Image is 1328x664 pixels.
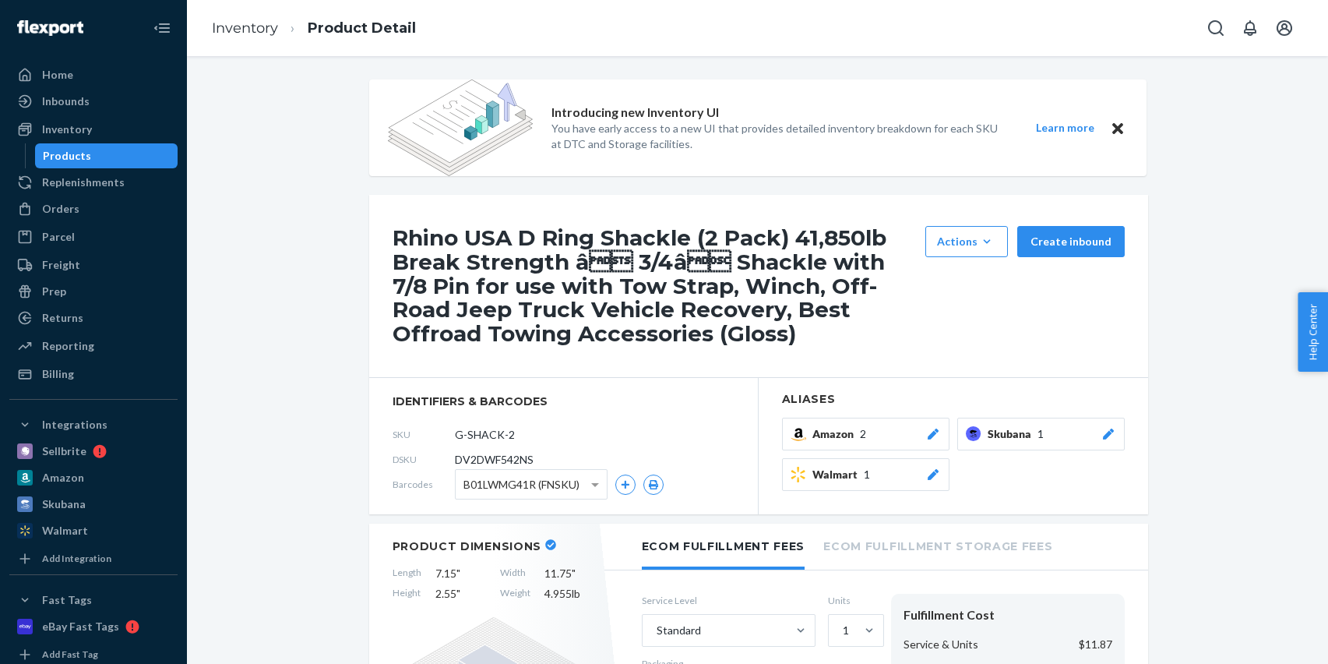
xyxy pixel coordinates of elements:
[1108,118,1128,138] button: Close
[823,524,1052,567] li: Ecom Fulfillment Storage Fees
[904,606,1112,624] div: Fulfillment Cost
[1037,426,1044,442] span: 1
[42,201,79,217] div: Orders
[988,426,1037,442] span: Skubana
[35,143,178,168] a: Products
[864,467,870,482] span: 1
[42,592,92,608] div: Fast Tags
[42,257,80,273] div: Freight
[551,121,1008,152] p: You have early access to a new UI that provides detailed inventory breakdown for each SKU at DTC ...
[456,587,460,600] span: "
[551,104,719,122] p: Introducing new Inventory UI
[860,426,866,442] span: 2
[1027,118,1104,138] button: Learn more
[42,338,94,354] div: Reporting
[393,586,421,602] span: Height
[42,175,125,190] div: Replenishments
[17,20,83,36] img: Flexport logo
[544,566,595,581] span: 11.75
[388,79,533,176] img: new-reports-banner-icon.82668bd98b6a51aee86340f2a7b77ae3.png
[782,418,949,450] button: Amazon2
[42,229,75,245] div: Parcel
[925,226,1008,257] button: Actions
[782,458,949,491] button: Walmart1
[1017,226,1125,257] button: Create inbound
[42,619,119,634] div: eBay Fast Tags
[1269,12,1300,44] button: Open account menu
[9,588,178,613] button: Fast Tags
[308,19,416,37] a: Product Detail
[42,122,92,137] div: Inventory
[42,284,66,299] div: Prep
[9,645,178,664] a: Add Fast Tag
[9,279,178,304] a: Prep
[812,426,860,442] span: Amazon
[9,465,178,490] a: Amazon
[782,394,1125,405] h2: Aliases
[435,586,486,602] span: 2.55
[9,196,178,221] a: Orders
[9,117,178,142] a: Inventory
[146,12,178,44] button: Close Navigation
[463,472,579,498] span: B01LWMG41R (FNSKU)
[393,453,455,466] span: DSKU
[828,594,879,607] label: Units
[393,394,734,409] span: identifiers & barcodes
[843,623,849,638] div: 1
[42,94,90,109] div: Inbounds
[42,417,107,433] div: Integrations
[212,19,278,37] a: Inventory
[42,523,88,539] div: Walmart
[9,170,178,195] a: Replenishments
[393,428,455,441] span: SKU
[393,478,455,491] span: Barcodes
[42,648,98,661] div: Add Fast Tag
[199,5,428,51] ol: breadcrumbs
[1200,12,1231,44] button: Open Search Box
[9,306,178,330] a: Returns
[9,614,178,639] a: eBay Fast Tags
[9,549,178,568] a: Add Integration
[904,637,978,652] p: Service & Units
[42,67,73,83] div: Home
[9,492,178,517] a: Skubana
[9,362,178,387] a: Billing
[812,467,864,482] span: Walmart
[9,412,178,437] button: Integrations
[572,567,576,580] span: "
[500,566,530,581] span: Width
[642,594,815,607] label: Service Level
[42,496,86,512] div: Skubana
[841,623,843,638] input: 1
[43,148,91,164] div: Products
[42,310,83,326] div: Returns
[9,253,178,277] a: Freight
[393,566,421,581] span: Length
[393,539,542,553] h2: Product Dimensions
[1079,637,1112,652] p: $11.87
[500,586,530,602] span: Weight
[42,470,84,486] div: Amazon
[42,552,111,565] div: Add Integration
[642,524,805,570] li: Ecom Fulfillment Fees
[1227,617,1312,656] iframe: Opens a widget where you can chat to one of our agents
[957,418,1125,450] button: Skubana1
[456,567,460,580] span: "
[9,334,178,358] a: Reporting
[9,224,178,249] a: Parcel
[655,623,657,638] input: Standard
[393,226,918,346] h1: Rhino USA D Ring Shackle (2 Pack) 41,850lb Break Strength â 3/4â Shackle with 7/8 Pin for use...
[42,443,86,459] div: Sellbrite
[1298,292,1328,372] button: Help Center
[544,586,595,602] span: 4.955 lb
[657,623,701,638] div: Standard
[9,89,178,114] a: Inbounds
[9,62,178,87] a: Home
[9,439,178,464] a: Sellbrite
[42,366,74,382] div: Billing
[1235,12,1266,44] button: Open notifications
[937,234,996,249] div: Actions
[9,518,178,543] a: Walmart
[435,566,486,581] span: 7.15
